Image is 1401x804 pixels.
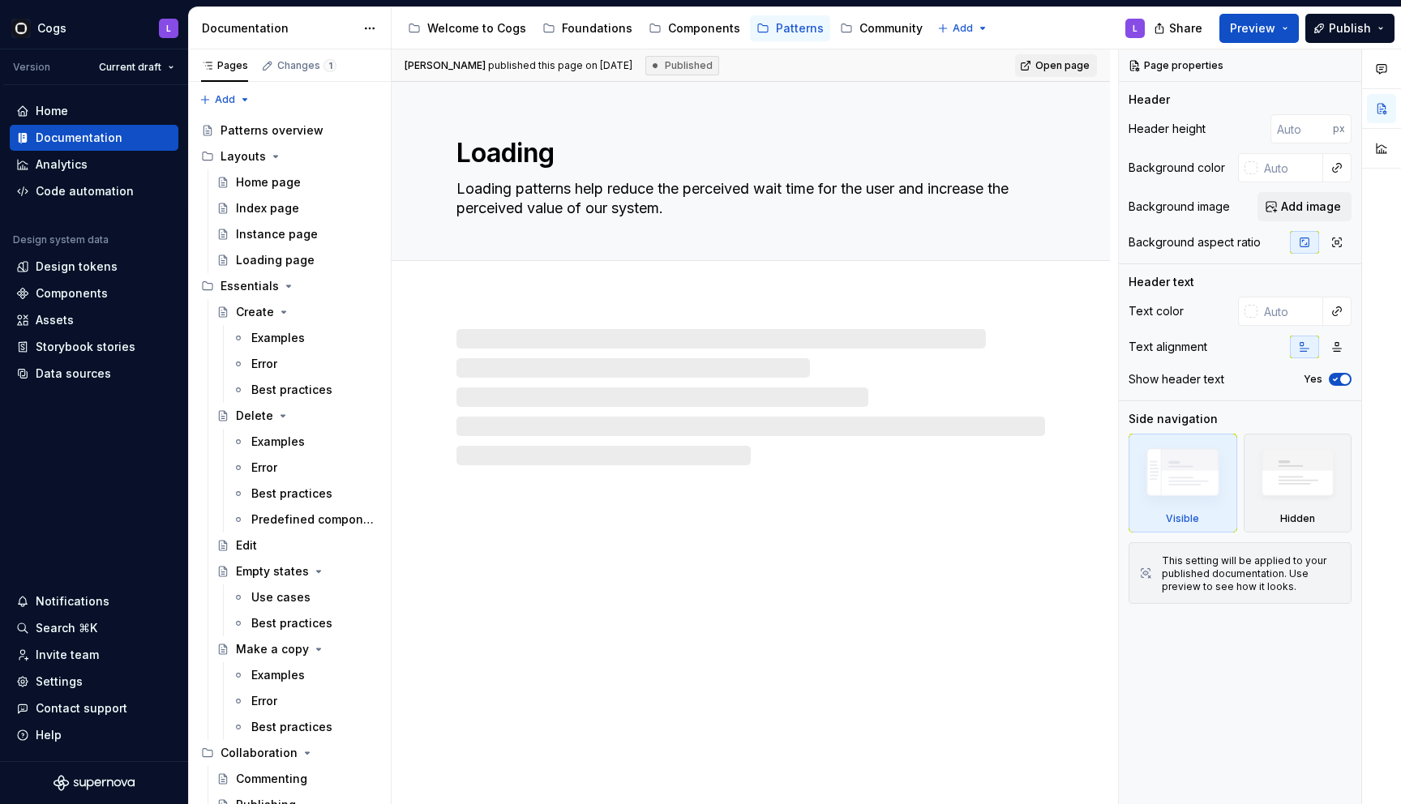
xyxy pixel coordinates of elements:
button: Preview [1219,14,1299,43]
div: Background aspect ratio [1129,234,1261,250]
div: Home page [236,174,301,190]
span: Share [1169,20,1202,36]
div: Text alignment [1129,339,1207,355]
a: Empty states [210,558,384,584]
div: Collaboration [221,745,298,761]
button: Contact support [10,695,178,721]
div: Pages [201,59,248,72]
a: Delete [210,403,384,429]
div: Background image [1129,199,1230,215]
button: Add [195,88,255,111]
div: L [166,22,171,35]
div: Index page [236,200,299,216]
div: Error [251,460,277,476]
a: Examples [225,325,384,351]
a: Data sources [10,361,178,387]
div: Published [645,56,719,75]
div: Header height [1129,121,1206,137]
div: Use cases [251,589,311,605]
div: Hidden [1280,512,1315,525]
p: px [1333,122,1345,135]
div: Components [668,20,740,36]
button: Add image [1257,192,1352,221]
span: 1 [323,59,336,72]
a: Patterns [750,15,830,41]
div: Side navigation [1129,411,1218,427]
a: Instance page [210,221,384,247]
a: Invite team [10,642,178,668]
div: Commenting [236,771,307,787]
a: Edit [210,532,384,558]
div: Analytics [36,156,88,173]
a: Examples [225,429,384,455]
div: Visible [1166,512,1199,525]
button: Search ⌘K [10,615,178,641]
a: Predefined components [225,507,384,532]
input: Auto [1257,153,1323,182]
div: Essentials [195,273,384,299]
a: Home [10,98,178,124]
div: Documentation [36,130,122,146]
a: Error [225,351,384,377]
a: Assets [10,307,178,333]
textarea: Loading patterns help reduce the perceived wait time for the user and increase the perceived valu... [453,176,1042,221]
div: Page tree [401,12,929,45]
a: Home page [210,169,384,195]
a: Loading page [210,247,384,273]
div: This setting will be applied to your published documentation. Use preview to see how it looks. [1162,554,1341,593]
svg: Supernova Logo [54,775,135,791]
a: Best practices [225,714,384,740]
button: Help [10,722,178,748]
div: Empty states [236,563,309,579]
a: Error [225,688,384,714]
span: Preview [1230,20,1275,36]
div: Home [36,103,68,119]
div: Examples [251,667,305,683]
img: 293001da-8814-4710-858c-a22b548e5d5c.png [11,19,31,38]
a: Make a copy [210,636,384,662]
a: Best practices [225,610,384,636]
div: Design system data [13,233,109,246]
div: Examples [251,330,305,346]
div: Best practices [251,719,332,735]
div: Background color [1129,160,1225,176]
input: Auto [1270,114,1333,143]
a: Foundations [536,15,639,41]
div: Layouts [221,148,266,165]
div: Notifications [36,593,109,609]
a: Analytics [10,152,178,177]
a: Design tokens [10,254,178,280]
button: Publish [1305,14,1395,43]
div: Search ⌘K [36,620,97,636]
div: Edit [236,537,257,554]
div: Contact support [36,700,127,716]
button: Current draft [92,56,182,79]
span: Add [215,93,235,106]
div: Best practices [251,485,332,502]
span: Current draft [99,61,161,74]
a: Index page [210,195,384,221]
div: Header [1129,92,1170,108]
label: Yes [1304,373,1322,386]
div: Assets [36,312,74,328]
div: Settings [36,674,83,690]
div: Design tokens [36,259,118,275]
div: Hidden [1244,434,1352,532]
button: Notifications [10,588,178,614]
div: Examples [251,434,305,450]
a: Community [833,15,929,41]
button: Share [1146,14,1213,43]
div: Delete [236,408,273,424]
a: Patterns overview [195,118,384,143]
span: Open page [1035,59,1090,72]
div: Documentation [202,20,355,36]
div: Create [236,304,274,320]
button: CogsL [3,11,185,45]
div: Invite team [36,647,99,663]
a: Error [225,455,384,481]
a: Welcome to Cogs [401,15,533,41]
a: Components [10,280,178,306]
a: Components [642,15,747,41]
div: Foundations [562,20,632,36]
